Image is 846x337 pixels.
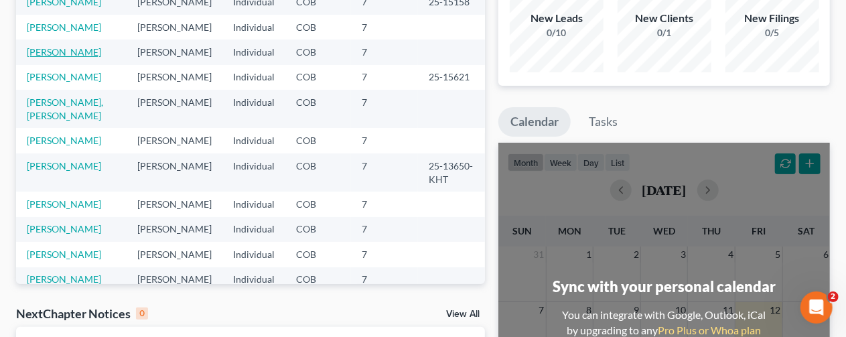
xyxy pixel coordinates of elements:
td: [PERSON_NAME] [127,65,222,90]
td: 7 [351,267,418,292]
div: 0/5 [725,26,819,40]
td: 25-15621 [418,65,486,90]
td: 7 [351,40,418,64]
td: [PERSON_NAME] [127,15,222,40]
a: [PERSON_NAME] [27,21,101,33]
td: Individual [222,128,285,153]
td: COB [285,40,351,64]
td: [PERSON_NAME] [127,90,222,128]
a: [PERSON_NAME] [27,135,101,146]
td: Individual [222,15,285,40]
td: Individual [222,242,285,267]
td: Individual [222,192,285,216]
a: Pro Plus or Whoa plan [658,324,762,336]
td: [PERSON_NAME] [127,217,222,242]
a: [PERSON_NAME] [27,160,101,172]
a: [PERSON_NAME], [PERSON_NAME] [27,96,103,121]
td: COB [285,128,351,153]
td: 7 [351,65,418,90]
span: 2 [828,291,839,302]
a: [PERSON_NAME] [27,273,101,285]
td: COB [285,267,351,292]
a: [PERSON_NAME] [27,249,101,260]
td: Individual [222,217,285,242]
td: COB [285,65,351,90]
td: [PERSON_NAME] [127,128,222,153]
td: COB [285,217,351,242]
td: COB [285,153,351,192]
div: Sync with your personal calendar [553,276,776,297]
td: COB [285,242,351,267]
td: Individual [222,153,285,192]
td: 7 [351,90,418,128]
div: New Leads [510,11,604,26]
div: New Filings [725,11,819,26]
a: Calendar [498,107,571,137]
td: COB [285,192,351,216]
div: 0 [136,308,148,320]
a: [PERSON_NAME] [27,71,101,82]
td: [PERSON_NAME] [127,242,222,267]
td: Individual [222,90,285,128]
td: 7 [351,192,418,216]
td: Individual [222,65,285,90]
a: Tasks [577,107,630,137]
a: [PERSON_NAME] [27,46,101,58]
td: 7 [351,242,418,267]
td: 25-13650-KHT [418,153,486,192]
td: 7 [351,15,418,40]
div: NextChapter Notices [16,306,148,322]
a: View All [446,310,480,319]
div: 0/10 [510,26,604,40]
td: Individual [222,40,285,64]
div: New Clients [618,11,711,26]
td: COB [285,90,351,128]
td: [PERSON_NAME] [127,267,222,292]
a: [PERSON_NAME] [27,223,101,234]
td: 7 [351,217,418,242]
div: 0/1 [618,26,711,40]
td: [PERSON_NAME] [127,153,222,192]
td: Individual [222,267,285,292]
td: [PERSON_NAME] [127,40,222,64]
td: 7 [351,128,418,153]
iframe: Intercom live chat [800,291,833,324]
td: COB [285,15,351,40]
a: [PERSON_NAME] [27,198,101,210]
td: 7 [351,153,418,192]
td: [PERSON_NAME] [127,192,222,216]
